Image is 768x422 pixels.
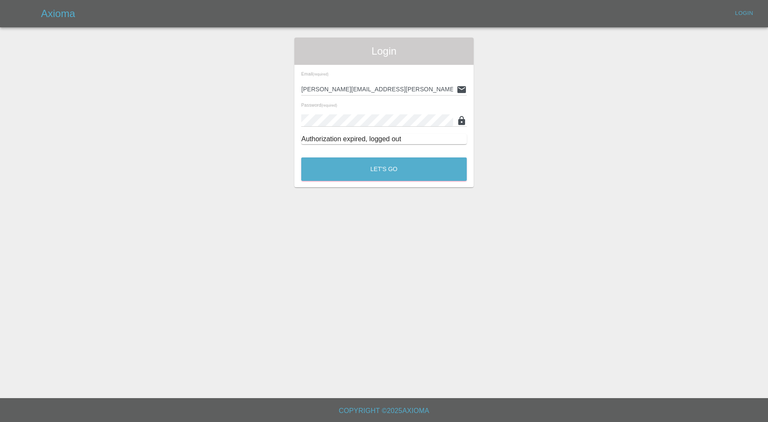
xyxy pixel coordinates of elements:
[301,44,467,58] span: Login
[41,7,75,20] h5: Axioma
[321,104,337,108] small: (required)
[730,7,758,20] a: Login
[301,157,467,181] button: Let's Go
[313,73,329,76] small: (required)
[301,102,337,108] span: Password
[301,134,467,144] div: Authorization expired, logged out
[301,71,329,76] span: Email
[7,405,761,417] h6: Copyright © 2025 Axioma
